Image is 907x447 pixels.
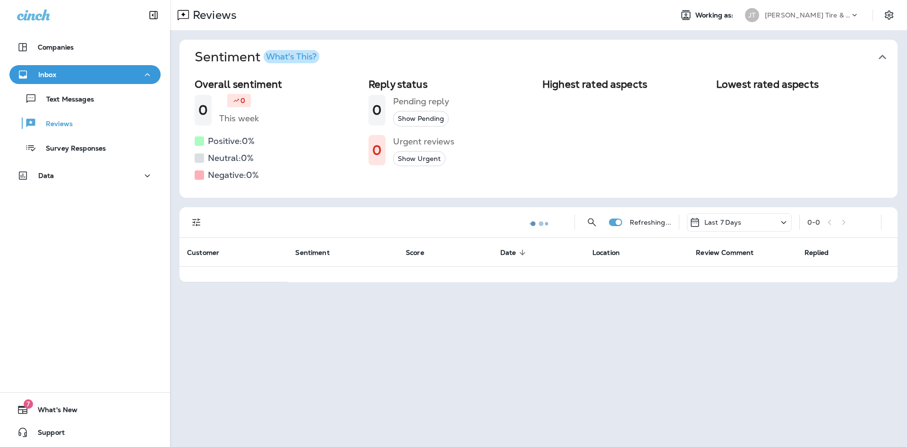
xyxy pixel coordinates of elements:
[140,6,167,25] button: Collapse Sidebar
[9,423,161,442] button: Support
[9,166,161,185] button: Data
[36,120,73,129] p: Reviews
[9,138,161,158] button: Survey Responses
[37,95,94,104] p: Text Messages
[9,38,161,57] button: Companies
[28,429,65,440] span: Support
[36,144,106,153] p: Survey Responses
[9,65,161,84] button: Inbox
[9,400,161,419] button: 7What's New
[9,113,161,133] button: Reviews
[38,43,74,51] p: Companies
[28,406,77,417] span: What's New
[38,71,56,78] p: Inbox
[9,89,161,109] button: Text Messages
[24,399,33,409] span: 7
[38,172,54,179] p: Data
